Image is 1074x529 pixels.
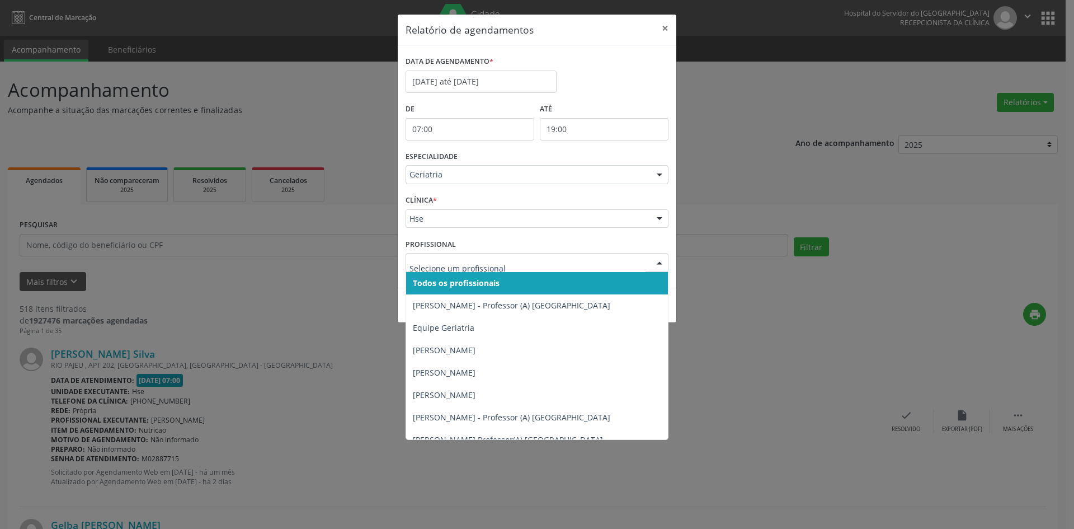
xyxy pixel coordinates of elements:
label: ATÉ [540,101,668,118]
span: Todos os profissionais [413,278,500,288]
input: Selecione o horário final [540,118,668,141]
label: ESPECIALIDADE [406,148,458,166]
button: Close [654,15,676,42]
label: DATA DE AGENDAMENTO [406,53,493,71]
span: Geriatria [409,169,646,180]
span: [PERSON_NAME] - Professor (A) [GEOGRAPHIC_DATA] [413,412,610,423]
input: Selecione uma data ou intervalo [406,71,557,93]
span: [PERSON_NAME] [413,390,475,400]
span: [PERSON_NAME] [413,367,475,378]
h5: Relatório de agendamentos [406,22,534,37]
input: Selecione um profissional [409,257,646,279]
label: PROFISSIONAL [406,236,456,253]
label: CLÍNICA [406,192,437,209]
label: De [406,101,534,118]
input: Selecione o horário inicial [406,118,534,141]
span: [PERSON_NAME] Professor(A) [GEOGRAPHIC_DATA] [413,434,603,445]
span: [PERSON_NAME] [413,345,475,355]
span: Hse [409,213,646,224]
span: [PERSON_NAME] - Professor (A) [GEOGRAPHIC_DATA] [413,300,610,311]
span: Equipe Geriatria [413,322,474,333]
